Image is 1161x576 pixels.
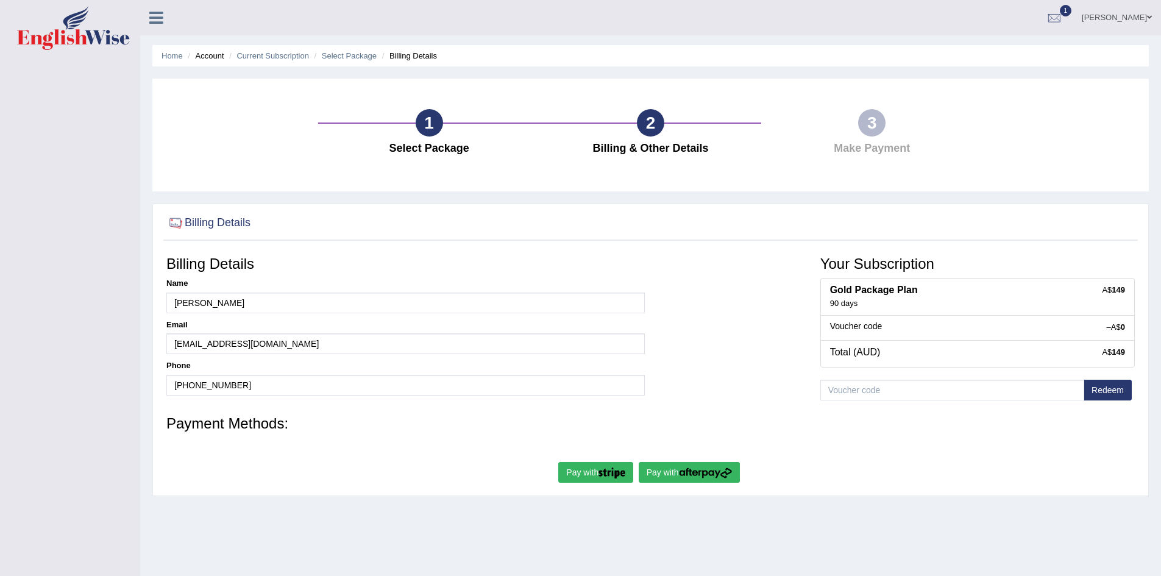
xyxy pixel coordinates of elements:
[166,278,188,289] label: Name
[546,143,755,155] h4: Billing & Other Details
[416,109,443,137] div: 1
[379,50,437,62] li: Billing Details
[820,380,1084,400] input: Voucher code
[858,109,886,137] div: 3
[830,347,1125,358] h4: Total (AUD)
[1121,322,1125,332] strong: 0
[639,462,740,483] button: Pay with
[767,143,976,155] h4: Make Payment
[1060,5,1072,16] span: 1
[236,51,309,60] a: Current Subscription
[324,143,533,155] h4: Select Package
[820,256,1135,272] h3: Your Subscription
[185,50,224,62] li: Account
[830,285,918,295] b: Gold Package Plan
[1107,322,1125,333] div: –A$
[1084,380,1132,400] button: Redeem
[166,319,188,330] label: Email
[558,462,633,483] button: Pay with
[1112,347,1125,357] strong: 149
[830,322,1125,331] h5: Voucher code
[322,51,377,60] a: Select Package
[162,51,183,60] a: Home
[166,214,250,232] h2: Billing Details
[166,256,645,272] h3: Billing Details
[166,360,191,371] label: Phone
[637,109,664,137] div: 2
[830,299,1125,309] div: 90 days
[1102,347,1125,358] div: A$
[1112,285,1125,294] strong: 149
[166,416,1135,432] h3: Payment Methods:
[1102,285,1125,296] div: A$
